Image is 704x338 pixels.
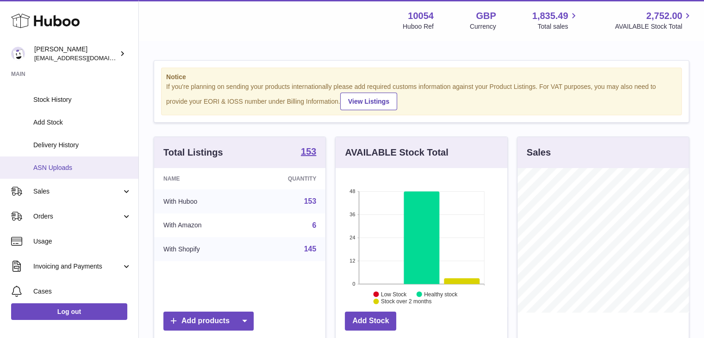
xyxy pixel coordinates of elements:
[304,197,317,205] a: 153
[163,312,254,331] a: Add products
[166,73,677,81] strong: Notice
[301,147,316,156] strong: 153
[34,54,136,62] span: [EMAIL_ADDRESS][DOMAIN_NAME]
[424,291,458,297] text: Healthy stock
[381,298,431,305] text: Stock over 2 months
[163,146,223,159] h3: Total Listings
[154,168,248,189] th: Name
[33,187,122,196] span: Sales
[537,22,579,31] span: Total sales
[615,22,693,31] span: AVAILABLE Stock Total
[340,93,397,110] a: View Listings
[304,245,317,253] a: 145
[33,212,122,221] span: Orders
[301,147,316,158] a: 153
[476,10,496,22] strong: GBP
[350,258,355,263] text: 12
[34,45,118,63] div: [PERSON_NAME]
[33,163,131,172] span: ASN Uploads
[532,10,568,22] span: 1,835.49
[33,237,131,246] span: Usage
[350,188,355,194] text: 48
[11,303,127,320] a: Log out
[33,262,122,271] span: Invoicing and Payments
[33,95,131,104] span: Stock History
[615,10,693,31] a: 2,752.00 AVAILABLE Stock Total
[527,146,551,159] h3: Sales
[403,22,434,31] div: Huboo Ref
[312,221,316,229] a: 6
[532,10,579,31] a: 1,835.49 Total sales
[33,287,131,296] span: Cases
[350,212,355,217] text: 36
[408,10,434,22] strong: 10054
[381,291,407,297] text: Low Stock
[470,22,496,31] div: Currency
[166,82,677,110] div: If you're planning on sending your products internationally please add required customs informati...
[350,235,355,240] text: 24
[33,141,131,150] span: Delivery History
[353,281,355,287] text: 0
[11,47,25,61] img: internalAdmin-10054@internal.huboo.com
[154,213,248,238] td: With Amazon
[33,118,131,127] span: Add Stock
[154,189,248,213] td: With Huboo
[646,10,682,22] span: 2,752.00
[154,237,248,261] td: With Shopify
[248,168,326,189] th: Quantity
[345,312,396,331] a: Add Stock
[345,146,448,159] h3: AVAILABLE Stock Total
